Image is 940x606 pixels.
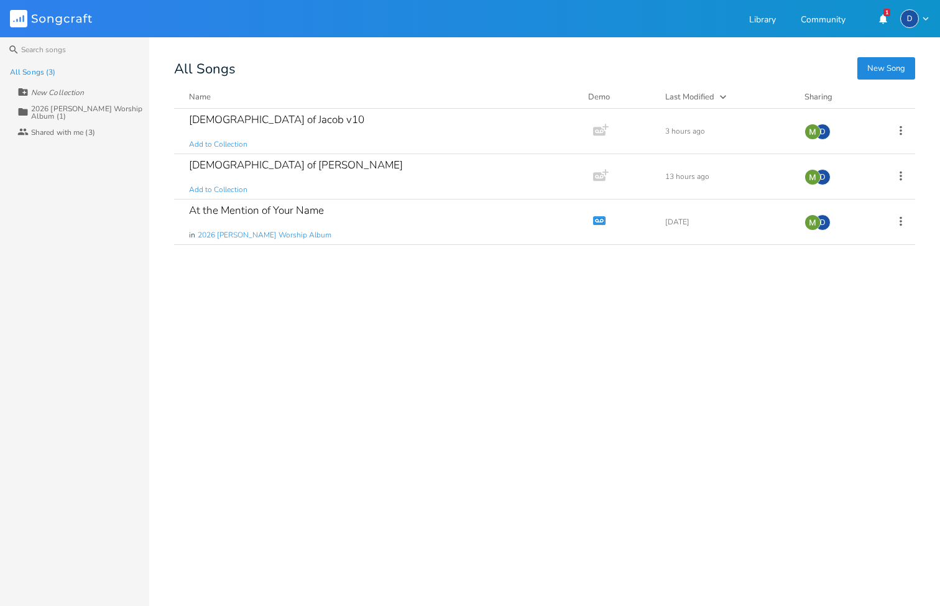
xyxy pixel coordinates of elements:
span: Add to Collection [189,185,247,195]
button: New Song [857,57,915,80]
img: Mik Sivak [804,214,821,231]
div: All Songs (3) [10,68,55,76]
div: Sharing [804,91,879,103]
div: [DEMOGRAPHIC_DATA] of Jacob v10 [189,114,364,125]
button: Name [189,91,573,103]
button: Last Modified [665,91,790,103]
div: At the Mention of Your Name [189,205,324,216]
div: Last Modified [665,91,714,103]
div: 1 [883,9,890,16]
div: David Jones [814,214,831,231]
div: All Songs [174,62,915,76]
span: Add to Collection [189,139,247,150]
div: 13 hours ago [665,173,790,180]
div: [DATE] [665,218,790,226]
div: David Jones [900,9,919,28]
img: Mik Sivak [804,169,821,185]
div: Shared with me (3) [31,129,95,136]
div: Name [189,91,211,103]
div: [DEMOGRAPHIC_DATA] of [PERSON_NAME] [189,160,403,170]
div: David Jones [814,169,831,185]
span: 2026 [PERSON_NAME] Worship Album [198,230,331,241]
a: Community [801,16,846,26]
div: New Collection [31,89,84,96]
div: 3 hours ago [665,127,790,135]
span: in [189,230,195,241]
img: Mik Sivak [804,124,821,140]
div: Demo [588,91,650,103]
div: 2026 [PERSON_NAME] Worship Album (1) [31,105,149,120]
button: 1 [870,7,895,30]
div: David Jones [814,124,831,140]
a: Library [749,16,776,26]
button: D [900,9,930,28]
